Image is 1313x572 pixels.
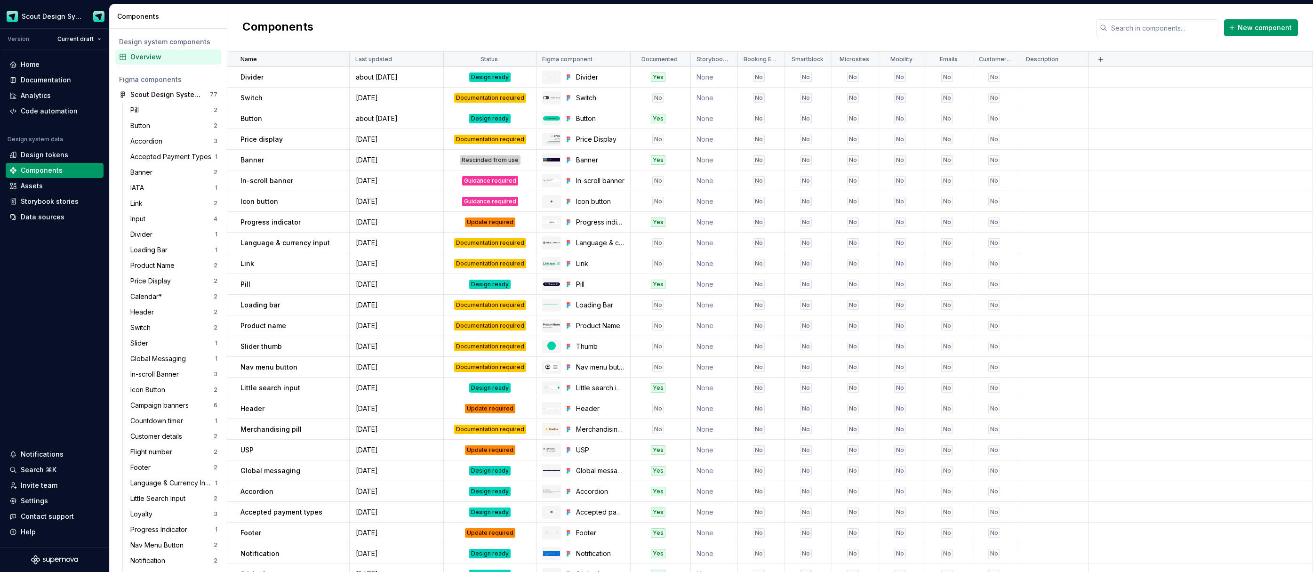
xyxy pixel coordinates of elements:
div: Divider [576,73,624,82]
div: Update required [465,218,515,227]
div: Notifications [21,450,64,459]
div: No [753,238,765,248]
div: 2 [214,169,217,176]
div: Home [21,60,40,69]
div: Header [130,307,158,317]
img: Design Ops [93,11,104,22]
p: Progress indicator [240,218,301,227]
div: Scout Design System [22,12,82,21]
div: No [988,73,1000,82]
p: Smartblock [792,56,824,63]
div: Yes [651,114,665,123]
a: Storybook stories [6,194,104,209]
div: Switch [130,323,154,332]
p: Storybook Link [697,56,730,63]
p: Banner [240,155,264,165]
div: Figma components [119,75,217,84]
div: Design ready [469,114,511,123]
img: Nav menu button [543,363,560,372]
div: Slider [130,338,152,348]
div: No [847,73,859,82]
a: Progress Indicator1 [127,522,221,537]
div: 2 [214,386,217,394]
div: 2 [214,464,217,471]
p: Documented [641,56,678,63]
img: Progress indicator [543,220,560,224]
a: Design tokens [6,147,104,162]
div: No [847,197,859,206]
div: No [988,176,1000,185]
div: Banner [130,168,156,177]
a: Banner2 [127,165,221,180]
p: Language & currency input [240,238,330,248]
a: Pill2 [127,103,221,118]
div: No [941,238,953,248]
div: Progress Indicator [130,525,191,534]
div: No [941,114,953,123]
div: Help [21,527,36,537]
p: Figma component [542,56,592,63]
div: Loading Bar [130,245,171,255]
td: None [691,129,738,150]
a: Documentation [6,73,104,88]
a: Settings [6,493,104,508]
div: Banner [576,155,624,165]
div: 2 [214,277,217,285]
div: Countdown timer [130,416,187,426]
p: Divider [240,73,264,82]
div: Nav Menu Button [130,540,187,550]
div: 1 [215,246,217,254]
div: No [941,93,953,103]
div: No [800,73,812,82]
div: No [894,197,906,206]
a: Header2 [127,305,221,320]
a: Divider1 [127,227,221,242]
div: No [988,197,1000,206]
a: Nav Menu Button2 [127,538,221,553]
div: No [988,93,1000,103]
input: Search in components... [1107,19,1218,36]
a: Slider1 [127,336,221,351]
div: No [941,155,953,165]
div: No [894,259,906,268]
div: 2 [214,557,217,564]
div: No [800,259,812,268]
div: Scout Design System Components [130,90,200,99]
div: Search ⌘K [21,465,56,475]
div: No [652,135,664,144]
div: Yes [651,73,665,82]
div: Loyalty [130,509,156,519]
a: Product Name2 [127,258,221,273]
img: Global messaging [543,470,560,471]
div: about [DATE] [350,114,443,123]
button: Current draft [53,32,105,46]
img: Button [543,116,560,121]
div: No [847,218,859,227]
div: Invite team [21,481,57,490]
div: Icon button [576,197,624,206]
div: No [652,93,664,103]
div: Documentation required [454,93,526,103]
div: Button [130,121,154,130]
a: Language & Currency Input1 [127,475,221,491]
img: Icon button [546,196,557,207]
div: No [894,135,906,144]
div: No [847,155,859,165]
div: 1 [215,184,217,192]
button: Contact support [6,509,104,524]
div: No [753,259,765,268]
div: Guidance required [462,176,518,185]
div: [DATE] [350,176,443,185]
td: None [691,108,738,129]
div: No [800,114,812,123]
p: Name [240,56,257,63]
a: Calendar*2 [127,289,221,304]
a: Campaign banners6 [127,398,221,413]
div: No [988,218,1000,227]
a: Loading Bar1 [127,242,221,258]
div: 2 [214,433,217,440]
div: Campaign banners [130,401,192,410]
td: None [691,150,738,170]
div: Rescinded from use [460,155,520,165]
